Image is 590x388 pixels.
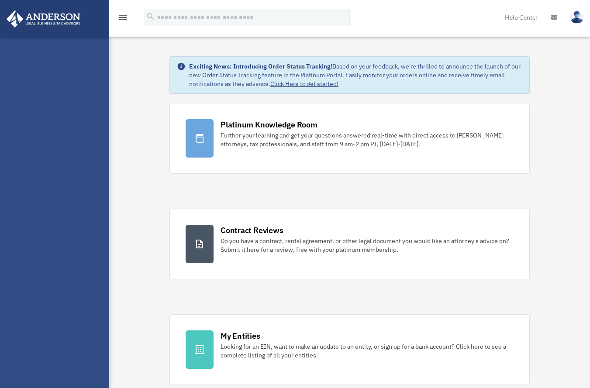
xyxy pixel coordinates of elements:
[570,11,583,24] img: User Pic
[221,237,514,254] div: Do you have a contract, rental agreement, or other legal document you would like an attorney's ad...
[118,12,128,23] i: menu
[221,330,260,341] div: My Entities
[4,10,83,27] img: Anderson Advisors Platinum Portal
[169,209,530,279] a: Contract Reviews Do you have a contract, rental agreement, or other legal document you would like...
[146,12,155,21] i: search
[221,119,317,130] div: Platinum Knowledge Room
[189,62,522,88] div: Based on your feedback, we're thrilled to announce the launch of our new Order Status Tracking fe...
[221,342,514,360] div: Looking for an EIN, want to make an update to an entity, or sign up for a bank account? Click her...
[221,225,283,236] div: Contract Reviews
[169,103,530,174] a: Platinum Knowledge Room Further your learning and get your questions answered real-time with dire...
[221,131,514,148] div: Further your learning and get your questions answered real-time with direct access to [PERSON_NAM...
[169,314,530,385] a: My Entities Looking for an EIN, want to make an update to an entity, or sign up for a bank accoun...
[118,15,128,23] a: menu
[189,62,332,70] strong: Exciting News: Introducing Order Status Tracking!
[270,80,338,88] a: Click Here to get started!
